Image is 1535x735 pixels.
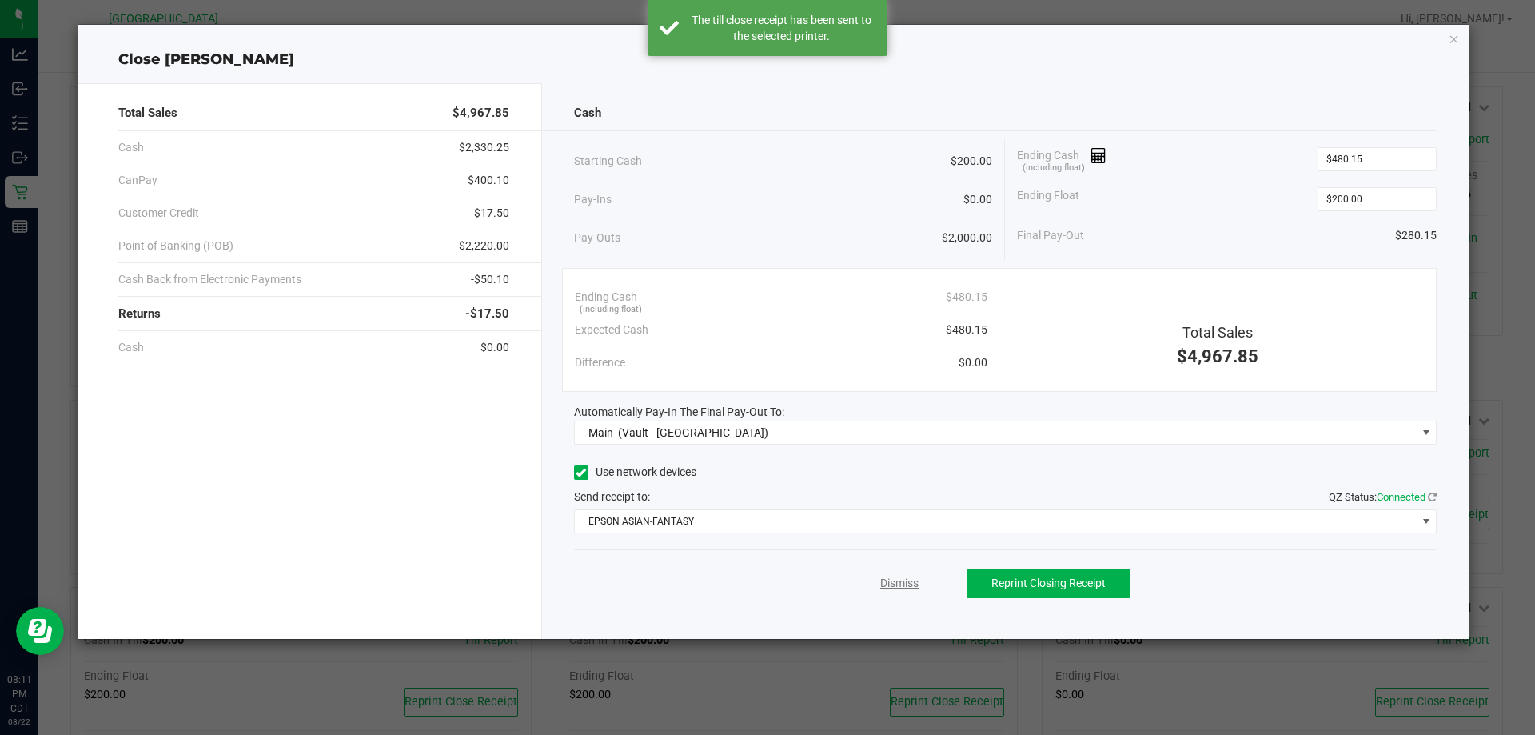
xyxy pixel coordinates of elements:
[118,205,199,222] span: Customer Credit
[118,271,301,288] span: Cash Back from Electronic Payments
[1177,346,1258,366] span: $4,967.85
[1023,162,1085,175] span: (including float)
[118,238,233,254] span: Point of Banking (POB)
[574,405,784,418] span: Automatically Pay-In The Final Pay-Out To:
[580,303,642,317] span: (including float)
[574,191,612,208] span: Pay-Ins
[468,172,509,189] span: $400.10
[951,153,992,170] span: $200.00
[118,172,157,189] span: CanPay
[575,289,637,306] span: Ending Cash
[574,104,601,122] span: Cash
[967,569,1130,598] button: Reprint Closing Receipt
[480,339,509,356] span: $0.00
[1395,227,1437,244] span: $280.15
[574,464,696,481] label: Use network devices
[474,205,509,222] span: $17.50
[118,139,144,156] span: Cash
[963,191,992,208] span: $0.00
[16,607,64,655] iframe: Resource center
[588,426,613,439] span: Main
[1182,324,1253,341] span: Total Sales
[688,12,875,44] div: The till close receipt has been sent to the selected printer.
[453,104,509,122] span: $4,967.85
[459,139,509,156] span: $2,330.25
[946,289,987,306] span: $480.15
[574,490,650,503] span: Send receipt to:
[1329,491,1437,503] span: QZ Status:
[575,510,1417,533] span: EPSON ASIAN-FANTASY
[942,230,992,246] span: $2,000.00
[471,271,509,288] span: -$50.10
[880,575,919,592] a: Dismiss
[1017,147,1106,171] span: Ending Cash
[959,354,987,371] span: $0.00
[1377,491,1425,503] span: Connected
[575,354,625,371] span: Difference
[574,153,642,170] span: Starting Cash
[78,49,1469,70] div: Close [PERSON_NAME]
[118,104,177,122] span: Total Sales
[618,426,768,439] span: (Vault - [GEOGRAPHIC_DATA])
[465,305,509,323] span: -$17.50
[459,238,509,254] span: $2,220.00
[118,339,144,356] span: Cash
[946,322,987,338] span: $480.15
[575,322,648,338] span: Expected Cash
[574,230,620,246] span: Pay-Outs
[991,577,1106,589] span: Reprint Closing Receipt
[118,297,509,331] div: Returns
[1017,227,1084,244] span: Final Pay-Out
[1017,187,1079,211] span: Ending Float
